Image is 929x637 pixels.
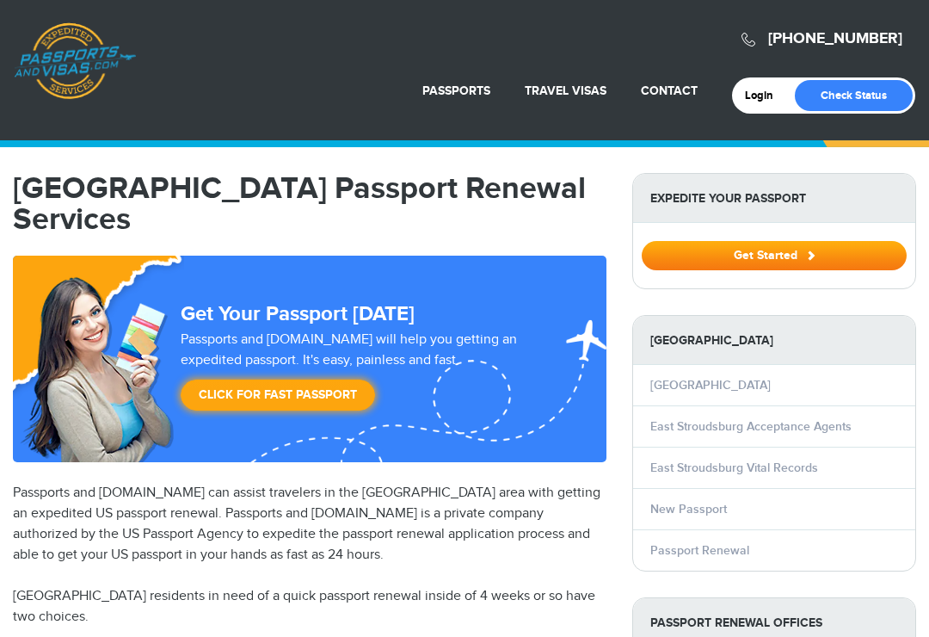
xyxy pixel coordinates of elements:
a: [GEOGRAPHIC_DATA] [650,378,771,393]
button: Get Started [642,241,907,270]
strong: Get Your Passport [DATE] [181,301,415,326]
a: New Passport [650,502,727,516]
a: Get Started [642,248,907,262]
a: East Stroudsburg Vital Records [650,461,818,475]
strong: Expedite Your Passport [633,174,915,223]
a: Login [745,89,785,102]
a: Passport Renewal [650,543,749,558]
a: East Stroudsburg Acceptance Agents [650,419,852,434]
strong: [GEOGRAPHIC_DATA] [633,316,915,365]
p: [GEOGRAPHIC_DATA] residents in need of a quick passport renewal inside of 4 weeks or so have two ... [13,586,606,628]
a: Check Status [795,80,913,111]
a: [PHONE_NUMBER] [768,29,902,48]
a: Passports & [DOMAIN_NAME] [14,22,136,100]
div: Passports and [DOMAIN_NAME] will help you getting an expedited passport. It's easy, painless and ... [174,330,540,419]
a: Click for Fast Passport [181,380,375,411]
a: Passports [422,83,490,98]
p: Passports and [DOMAIN_NAME] can assist travelers in the [GEOGRAPHIC_DATA] area with getting an ex... [13,483,606,566]
a: Travel Visas [525,83,606,98]
h1: [GEOGRAPHIC_DATA] Passport Renewal Services [13,173,606,235]
a: Contact [641,83,698,98]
